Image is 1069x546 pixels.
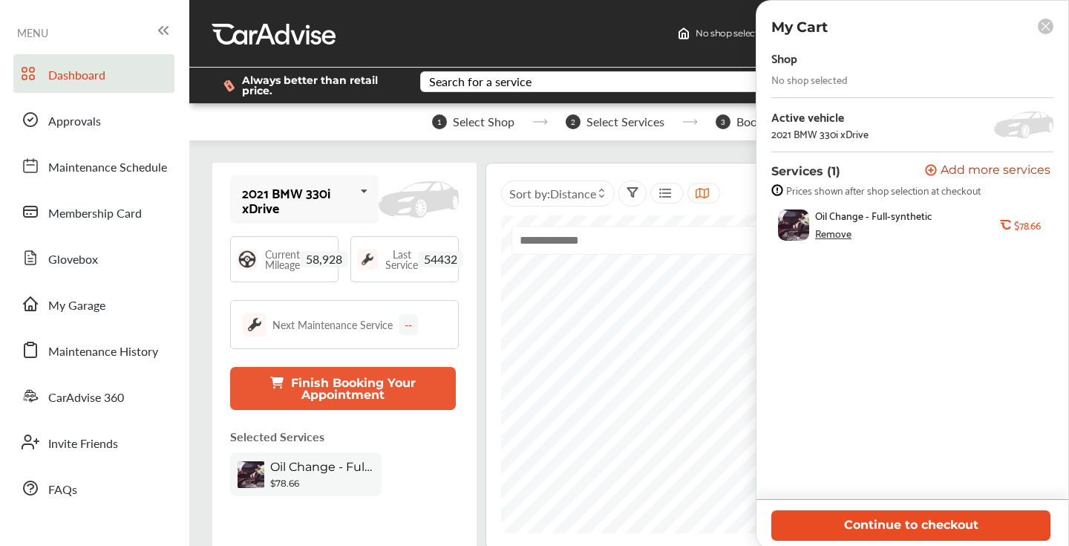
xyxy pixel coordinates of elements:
div: No shop selected [771,74,848,85]
div: Search for a service [429,76,532,88]
img: oil-change-thumb.jpg [238,461,264,488]
img: maintenance_logo [243,313,267,337]
img: placeholder_car.fcab19be.svg [379,181,459,217]
img: steering_logo [237,249,258,270]
span: MENU [17,27,48,39]
a: Approvals [13,100,174,139]
span: Glovebox [48,250,98,270]
a: Maintenance Schedule [13,146,174,185]
b: $78.66 [270,478,299,489]
b: $78.66 [1014,219,1040,231]
div: Remove [815,227,851,239]
span: Prices shown after shop selection at checkout [786,184,981,196]
div: Active vehicle [771,110,869,123]
a: My Garage [13,285,174,323]
span: Distance [550,185,596,202]
span: FAQs [48,481,77,500]
span: Invite Friends [48,435,118,454]
a: Dashboard [13,54,174,93]
img: header-home-logo.8d720a4f.svg [678,27,690,39]
img: placeholder_car.5a1ece94.svg [994,111,1053,138]
button: Add more services [925,164,1050,178]
span: 2 [566,114,581,129]
span: Oil Change - Full-synthetic [815,209,932,221]
a: Glovebox [13,238,174,277]
span: Last Service [385,249,418,270]
span: Current Mileage [265,249,300,270]
span: Book Appointment [736,115,834,129]
a: Add more services [925,164,1053,178]
span: Membership Card [48,204,142,224]
p: My Cart [771,19,828,36]
div: 2021 BMW 330i xDrive [242,185,354,215]
img: maintenance_logo [357,249,378,270]
span: Sort by : [509,185,596,202]
span: Maintenance Schedule [48,158,167,178]
img: dollor_label_vector.a70140d1.svg [223,79,235,92]
span: Oil Change - Full-synthetic [270,460,374,474]
span: Select Shop [453,115,514,129]
div: -- [399,314,418,335]
button: Finish Booking Your Appointment [230,367,456,410]
span: 1 [432,114,447,129]
img: info-strock.ef5ea3fe.svg [771,184,783,196]
span: Always better than retail price. [242,75,396,96]
span: Add more services [941,164,1050,178]
img: stepper-arrow.e24c07c6.svg [682,119,698,125]
div: Next Maintenance Service [272,317,393,332]
a: CarAdvise 360 [13,377,174,415]
p: Services (1) [771,164,840,178]
img: oil-change-thumb.jpg [778,209,809,241]
button: Continue to checkout [771,510,1050,541]
span: Maintenance History [48,342,158,362]
img: stepper-arrow.e24c07c6.svg [532,119,548,125]
a: Maintenance History [13,331,174,369]
a: Invite Friends [13,423,174,461]
a: FAQs [13,469,174,507]
span: 54432 [418,251,463,267]
span: CarAdvise 360 [48,389,124,408]
span: 3 [716,114,730,129]
span: Dashboard [48,66,105,85]
span: Approvals [48,112,101,131]
a: Membership Card [13,192,174,231]
span: Select Services [586,115,664,129]
canvas: Map [501,215,1021,533]
span: My Garage [48,296,105,316]
p: Selected Services [230,428,324,445]
div: 2021 BMW 330i xDrive [771,128,869,140]
span: 58,928 [300,251,348,267]
span: No shop selected [696,27,769,39]
div: Shop [771,48,797,68]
